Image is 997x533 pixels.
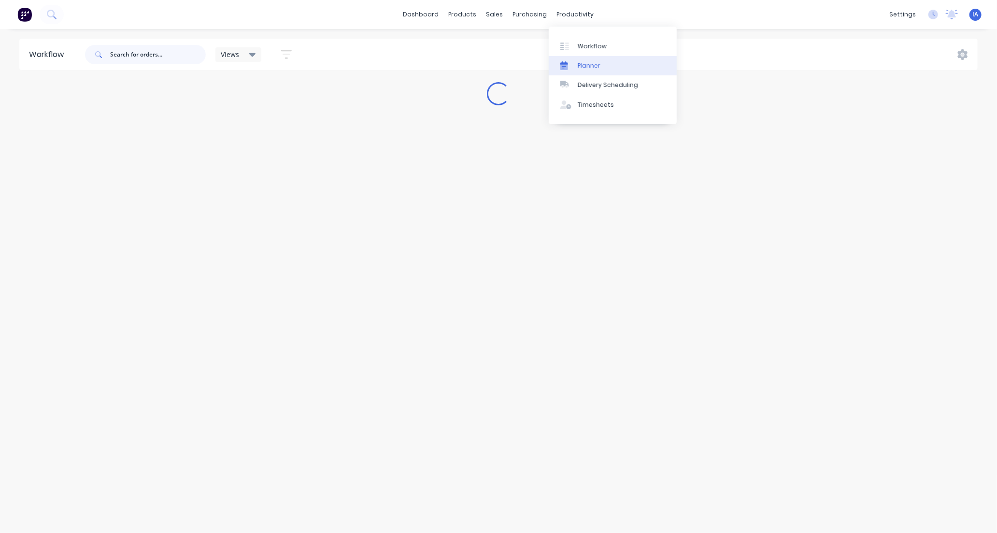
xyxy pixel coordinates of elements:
[482,7,508,22] div: sales
[17,7,32,22] img: Factory
[578,101,614,109] div: Timesheets
[578,81,638,89] div: Delivery Scheduling
[549,75,677,95] a: Delivery Scheduling
[549,56,677,75] a: Planner
[549,95,677,115] a: Timesheets
[549,36,677,56] a: Workflow
[29,49,69,60] div: Workflow
[221,49,240,59] span: Views
[110,45,206,64] input: Search for orders...
[973,10,979,19] span: IA
[884,7,921,22] div: settings
[444,7,482,22] div: products
[399,7,444,22] a: dashboard
[578,61,600,70] div: Planner
[578,42,607,51] div: Workflow
[552,7,599,22] div: productivity
[508,7,552,22] div: purchasing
